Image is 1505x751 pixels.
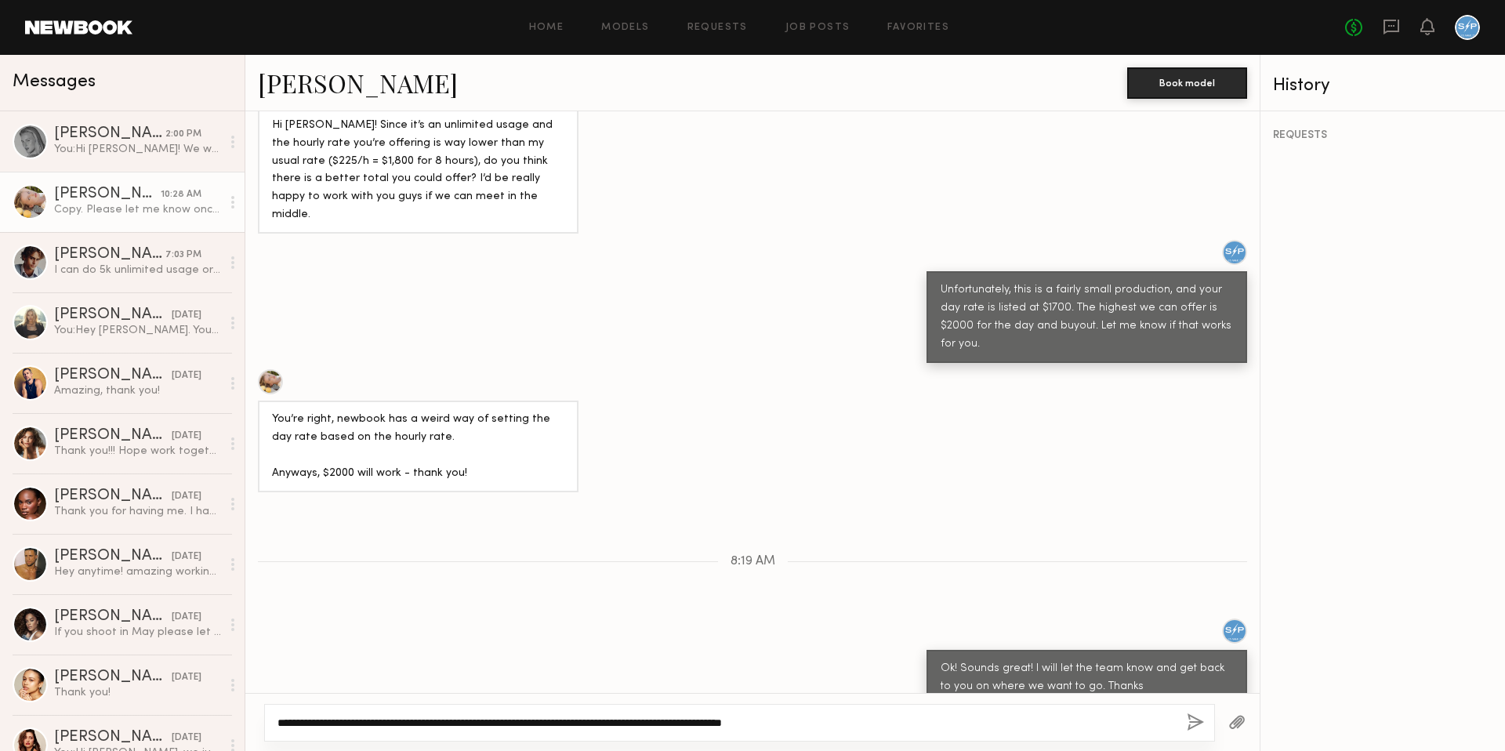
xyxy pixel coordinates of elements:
[172,489,201,504] div: [DATE]
[54,307,172,323] div: [PERSON_NAME]
[54,263,221,278] div: I can do 5k unlimited usage or we can go through my agent
[54,564,221,579] div: Hey anytime! amazing working with you too [PERSON_NAME]! Amazing crew and I had a great time.
[54,142,221,157] div: You: Hi [PERSON_NAME]! We would like to move forward booking you for our photo/video shoot with L...
[172,550,201,564] div: [DATE]
[54,625,221,640] div: If you shoot in May please let me know I’ll be in La and available
[54,669,172,685] div: [PERSON_NAME]
[54,126,165,142] div: [PERSON_NAME]
[54,368,172,383] div: [PERSON_NAME]
[785,23,850,33] a: Job Posts
[172,308,201,323] div: [DATE]
[272,117,564,225] div: Hi [PERSON_NAME]! Since it’s an unlimited usage and the hourly rate you’re offering is way lower ...
[54,685,221,700] div: Thank you!
[54,383,221,398] div: Amazing, thank you!
[687,23,748,33] a: Requests
[13,73,96,91] span: Messages
[731,555,775,568] span: 8:19 AM
[1127,67,1247,99] button: Book model
[941,660,1233,714] div: Ok! Sounds great! I will let the team know and get back to you on where we want to go. Thanks [PE...
[54,428,172,444] div: [PERSON_NAME]
[1273,130,1492,141] div: REQUESTS
[172,368,201,383] div: [DATE]
[54,323,221,338] div: You: Hey [PERSON_NAME]. Your schedule is probably packed, so I hope you get to see these messages...
[54,202,221,217] div: Copy. Please let me know once you have more details. My cell just in case [PHONE_NUMBER]
[1127,75,1247,89] a: Book model
[172,429,201,444] div: [DATE]
[172,731,201,746] div: [DATE]
[54,247,165,263] div: [PERSON_NAME]
[1273,77,1492,95] div: History
[54,504,221,519] div: Thank you for having me. I had a great time!
[941,281,1233,354] div: Unfortunately, this is a fairly small production, and your day rate is listed at $1700. The highe...
[529,23,564,33] a: Home
[161,187,201,202] div: 10:28 AM
[54,187,161,202] div: [PERSON_NAME]
[172,670,201,685] div: [DATE]
[172,610,201,625] div: [DATE]
[54,609,172,625] div: [PERSON_NAME]
[54,488,172,504] div: [PERSON_NAME]
[887,23,949,33] a: Favorites
[165,127,201,142] div: 2:00 PM
[272,411,564,483] div: You’re right, newbook has a weird way of setting the day rate based on the hourly rate. Anyways, ...
[601,23,649,33] a: Models
[54,444,221,459] div: Thank you!!! Hope work together again 💘
[258,66,458,100] a: [PERSON_NAME]
[54,730,172,746] div: [PERSON_NAME]
[54,549,172,564] div: [PERSON_NAME]
[165,248,201,263] div: 7:03 PM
